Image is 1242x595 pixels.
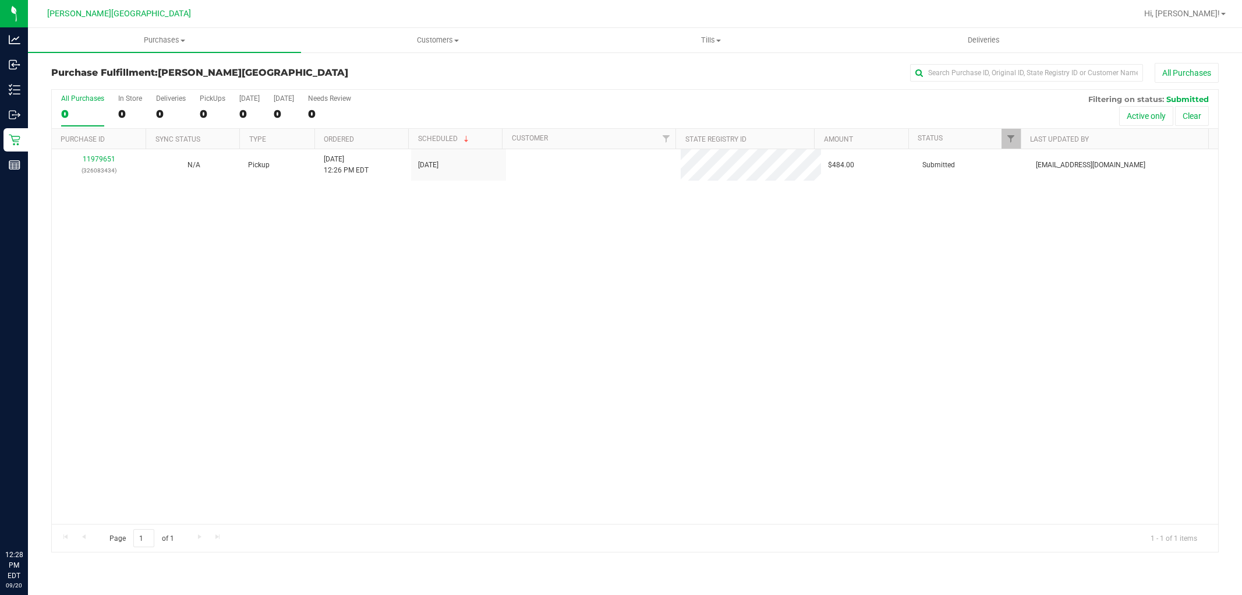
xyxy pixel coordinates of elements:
iframe: Resource center unread badge [34,500,48,514]
input: 1 [133,529,154,547]
span: Submitted [1166,94,1209,104]
span: Deliveries [952,35,1015,45]
div: 0 [61,107,104,121]
button: Clear [1175,106,1209,126]
inline-svg: Outbound [9,109,20,121]
inline-svg: Inventory [9,84,20,96]
span: Hi, [PERSON_NAME]! [1144,9,1220,18]
a: Last Updated By [1030,135,1089,143]
iframe: Resource center [12,502,47,537]
a: Type [249,135,266,143]
div: 0 [239,107,260,121]
a: Scheduled [418,135,471,143]
div: [DATE] [274,94,294,103]
a: Ordered [324,135,354,143]
span: Customers [302,35,574,45]
a: Status [918,134,943,142]
a: Purchases [28,28,301,52]
inline-svg: Retail [9,134,20,146]
div: 0 [156,107,186,121]
span: Purchases [28,35,301,45]
div: All Purchases [61,94,104,103]
span: $484.00 [828,160,854,171]
a: Filter [1002,129,1021,149]
button: Active only [1119,106,1173,126]
a: State Registry ID [685,135,746,143]
span: Tills [575,35,847,45]
span: Not Applicable [187,161,200,169]
div: 0 [308,107,351,121]
inline-svg: Inbound [9,59,20,71]
div: 0 [274,107,294,121]
span: [DATE] [418,160,438,171]
a: Purchase ID [61,135,105,143]
p: (326083434) [59,165,139,176]
a: 11979651 [83,155,115,163]
span: [PERSON_NAME][GEOGRAPHIC_DATA] [158,67,348,78]
p: 12:28 PM EDT [5,550,23,581]
p: 09/20 [5,581,23,590]
div: Deliveries [156,94,186,103]
span: [PERSON_NAME][GEOGRAPHIC_DATA] [47,9,191,19]
div: 0 [200,107,225,121]
h3: Purchase Fulfillment: [51,68,440,78]
span: [DATE] 12:26 PM EDT [324,154,369,176]
div: [DATE] [239,94,260,103]
inline-svg: Analytics [9,34,20,45]
input: Search Purchase ID, Original ID, State Registry ID or Customer Name... [910,64,1143,82]
a: Filter [656,129,675,149]
inline-svg: Reports [9,159,20,171]
div: 0 [118,107,142,121]
div: Needs Review [308,94,351,103]
a: Customer [512,134,548,142]
span: Page of 1 [100,529,183,547]
span: Pickup [248,160,270,171]
div: In Store [118,94,142,103]
a: Sync Status [155,135,200,143]
span: [EMAIL_ADDRESS][DOMAIN_NAME] [1036,160,1145,171]
span: Filtering on status: [1088,94,1164,104]
a: Amount [824,135,853,143]
span: 1 - 1 of 1 items [1141,529,1206,547]
a: Deliveries [847,28,1120,52]
div: PickUps [200,94,225,103]
a: Customers [301,28,574,52]
span: Submitted [922,160,955,171]
button: N/A [187,160,200,171]
a: Tills [574,28,847,52]
button: All Purchases [1155,63,1219,83]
